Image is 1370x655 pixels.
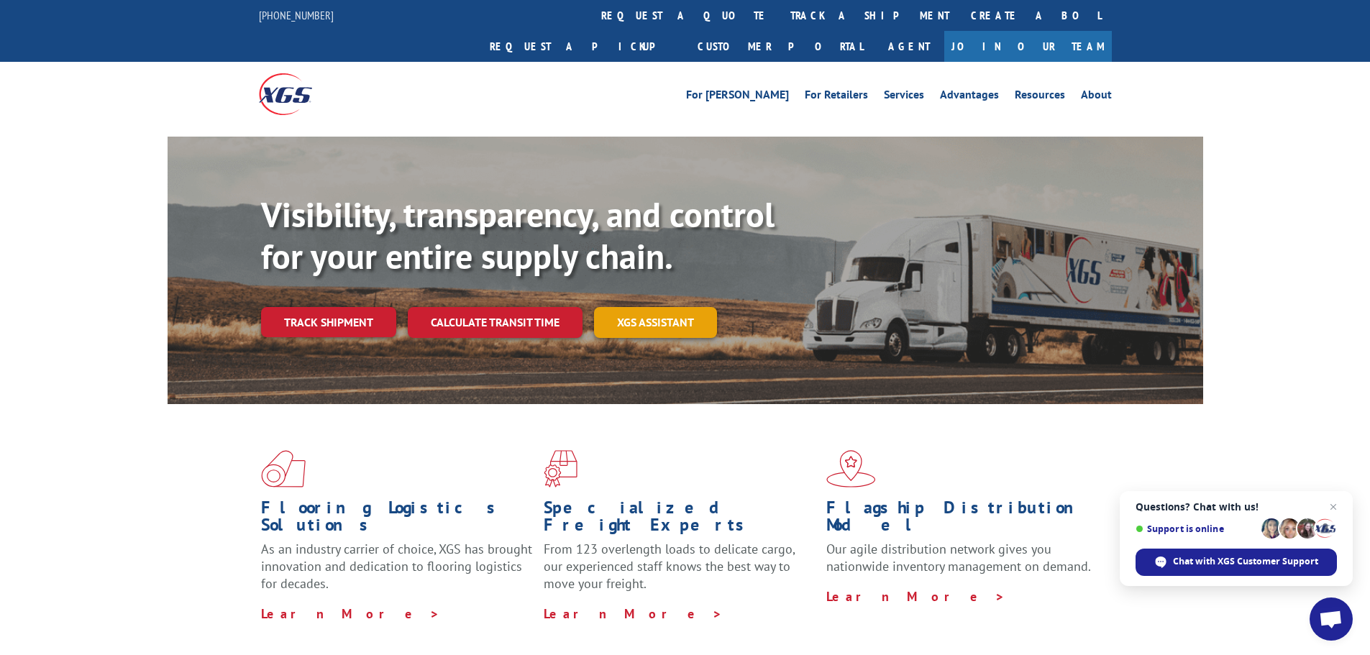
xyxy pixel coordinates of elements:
[687,31,874,62] a: Customer Portal
[261,192,775,278] b: Visibility, transparency, and control for your entire supply chain.
[944,31,1112,62] a: Join Our Team
[884,89,924,105] a: Services
[686,89,789,105] a: For [PERSON_NAME]
[479,31,687,62] a: Request a pickup
[261,307,396,337] a: Track shipment
[408,307,583,338] a: Calculate transit time
[1015,89,1065,105] a: Resources
[826,588,1005,605] a: Learn More >
[544,450,577,487] img: xgs-icon-focused-on-flooring-red
[826,450,876,487] img: xgs-icon-flagship-distribution-model-red
[874,31,944,62] a: Agent
[259,8,334,22] a: [PHONE_NUMBER]
[544,499,816,541] h1: Specialized Freight Experts
[1136,523,1256,534] span: Support is online
[940,89,999,105] a: Advantages
[261,450,306,487] img: xgs-icon-total-supply-chain-intelligence-red
[826,499,1098,541] h1: Flagship Distribution Model
[544,605,723,622] a: Learn More >
[261,541,532,592] span: As an industry carrier of choice, XGS has brought innovation and dedication to flooring logistics...
[805,89,868,105] a: For Retailers
[1136,501,1337,513] span: Questions? Chat with us!
[1325,498,1342,516] span: Close chat
[826,541,1091,574] span: Our agile distribution network gives you nationwide inventory management on demand.
[261,605,440,622] a: Learn More >
[1310,597,1353,641] div: Open chat
[1081,89,1112,105] a: About
[1136,549,1337,576] div: Chat with XGS Customer Support
[1173,555,1318,568] span: Chat with XGS Customer Support
[544,541,816,605] p: From 123 overlength loads to delicate cargo, our experienced staff knows the best way to move you...
[261,499,533,541] h1: Flooring Logistics Solutions
[594,307,717,338] a: XGS ASSISTANT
